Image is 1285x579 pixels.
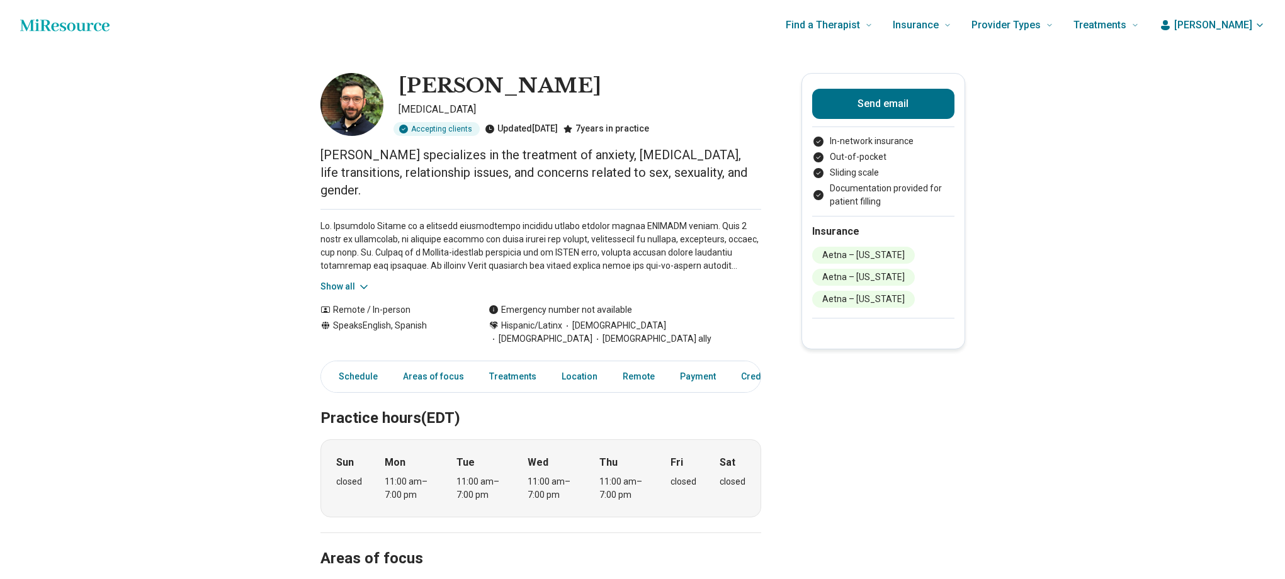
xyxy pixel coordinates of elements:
p: [PERSON_NAME] specializes in the treatment of anxiety, [MEDICAL_DATA], life transitions, relation... [320,146,761,199]
span: [PERSON_NAME] [1174,18,1252,33]
li: Aetna – [US_STATE] [812,291,915,308]
div: closed [671,475,696,488]
a: Credentials [733,364,796,390]
div: Updated [DATE] [485,122,558,136]
div: closed [336,475,362,488]
button: [PERSON_NAME] [1159,18,1265,33]
span: Treatments [1073,16,1126,34]
p: Lo. Ipsumdolo Sitame co a elitsedd eiusmodtempo incididu utlabo etdolor magnaa ENIMADM veniam. Qu... [320,220,761,273]
a: Treatments [482,364,544,390]
span: Find a Therapist [786,16,860,34]
img: Francisco Surace, Psychologist [320,73,383,136]
a: Areas of focus [395,364,472,390]
strong: Wed [528,455,548,470]
div: closed [720,475,745,488]
a: Payment [672,364,723,390]
li: Sliding scale [812,166,954,179]
div: 7 years in practice [563,122,649,136]
div: Emergency number not available [489,303,632,317]
a: Location [554,364,605,390]
strong: Tue [456,455,475,470]
div: 11:00 am – 7:00 pm [599,475,648,502]
div: 11:00 am – 7:00 pm [385,475,433,502]
strong: Fri [671,455,683,470]
div: Remote / In-person [320,303,463,317]
span: [DEMOGRAPHIC_DATA] ally [592,332,711,346]
p: [MEDICAL_DATA] [399,102,761,117]
strong: Thu [599,455,618,470]
h2: Insurance [812,224,954,239]
div: 11:00 am – 7:00 pm [456,475,505,502]
div: Accepting clients [393,122,480,136]
span: Provider Types [971,16,1041,34]
strong: Mon [385,455,405,470]
a: Home page [20,13,110,38]
div: When does the program meet? [320,439,761,517]
a: Schedule [324,364,385,390]
span: [DEMOGRAPHIC_DATA] [489,332,592,346]
h1: [PERSON_NAME] [399,73,601,99]
strong: Sat [720,455,735,470]
button: Send email [812,89,954,119]
div: 11:00 am – 7:00 pm [528,475,576,502]
strong: Sun [336,455,354,470]
button: Show all [320,280,370,293]
a: Remote [615,364,662,390]
ul: Payment options [812,135,954,208]
li: Aetna – [US_STATE] [812,269,915,286]
span: [DEMOGRAPHIC_DATA] [562,319,666,332]
div: Speaks English, Spanish [320,319,463,346]
span: Insurance [893,16,939,34]
span: Hispanic/Latinx [501,319,562,332]
h2: Areas of focus [320,518,761,570]
li: In-network insurance [812,135,954,148]
h2: Practice hours (EDT) [320,378,761,429]
li: Aetna – [US_STATE] [812,247,915,264]
li: Out-of-pocket [812,150,954,164]
li: Documentation provided for patient filling [812,182,954,208]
